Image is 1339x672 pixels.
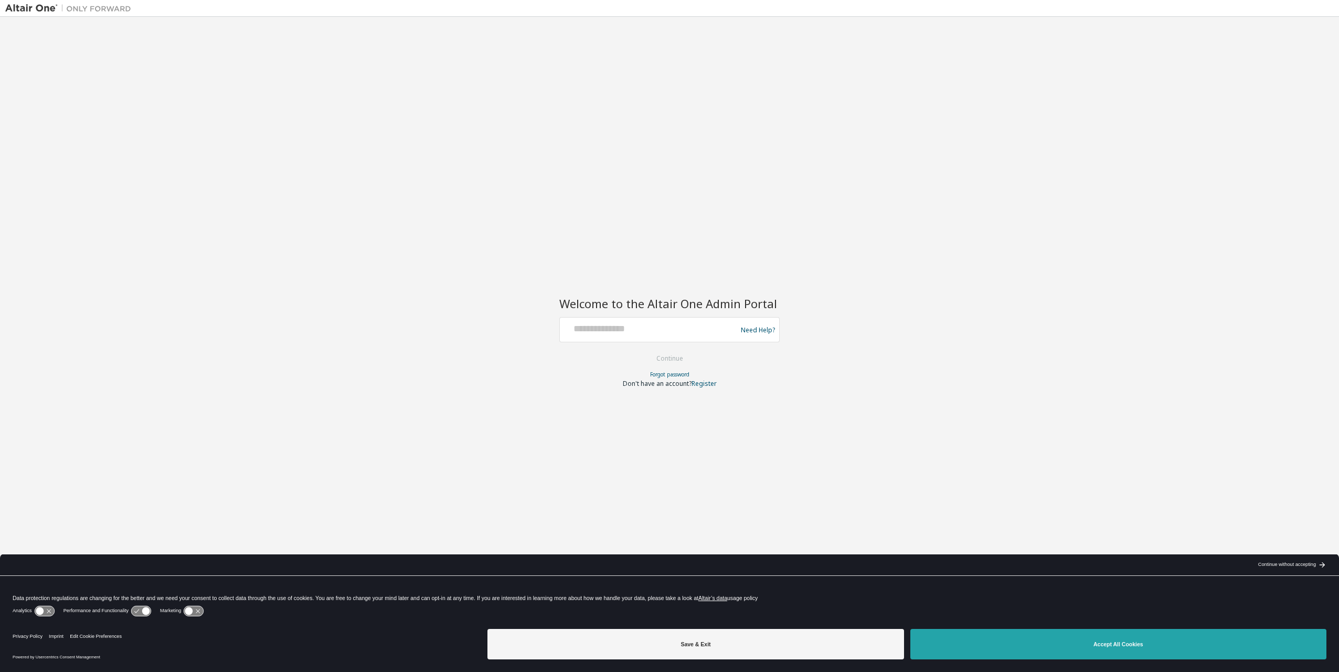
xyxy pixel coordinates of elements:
[741,330,775,330] a: Need Help?
[692,379,717,388] a: Register
[650,371,689,378] a: Forgot password
[623,379,692,388] span: Don't have an account?
[559,296,780,311] h2: Welcome to the Altair One Admin Portal
[5,3,136,14] img: Altair One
